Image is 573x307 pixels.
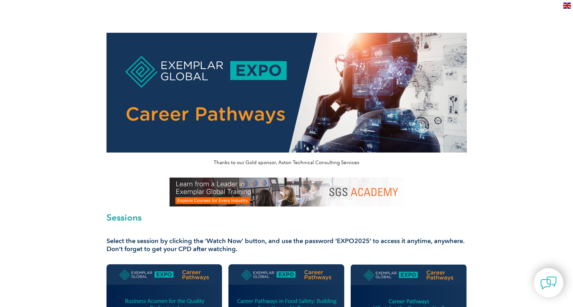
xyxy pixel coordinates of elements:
h2: Sessions [106,213,467,222]
p: Thanks to our Gold sponsor, Aston Technical Consulting Services [106,159,467,166]
img: contact-chat.png [541,275,557,291]
h3: Select the session by clicking the ‘Watch Now’ button, and use the password ‘EXPO2025’ to access ... [106,237,467,253]
img: SGS [170,178,404,206]
img: en [563,3,571,9]
img: career pathways [106,33,467,153]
